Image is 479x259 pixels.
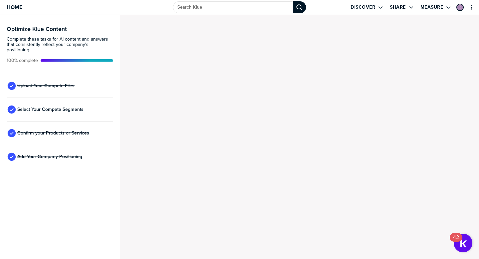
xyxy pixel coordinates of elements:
button: Open Resource Center, 42 new notifications [454,234,472,252]
span: Home [7,4,22,10]
a: Edit Profile [456,3,464,12]
span: Select Your Compete Segments [17,107,83,112]
div: Search Klue [293,1,306,13]
label: Share [390,4,406,10]
span: Upload Your Compete Files [17,83,75,89]
label: Measure [420,4,443,10]
input: Search Klue [173,1,293,13]
span: Active [7,58,38,63]
span: Confirm your Products or Services [17,130,89,136]
h3: Optimize Klue Content [7,26,113,32]
span: Complete these tasks for AI content and answers that consistently reflect your company’s position... [7,37,113,53]
label: Discover [351,4,375,10]
img: 369a8bad2bb6f0f44c1b64a010ff9561-sml.png [457,4,463,10]
span: Add Your Company Positioning [17,154,82,159]
div: Jacob Borgeson [456,4,464,11]
div: 42 [453,237,459,246]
